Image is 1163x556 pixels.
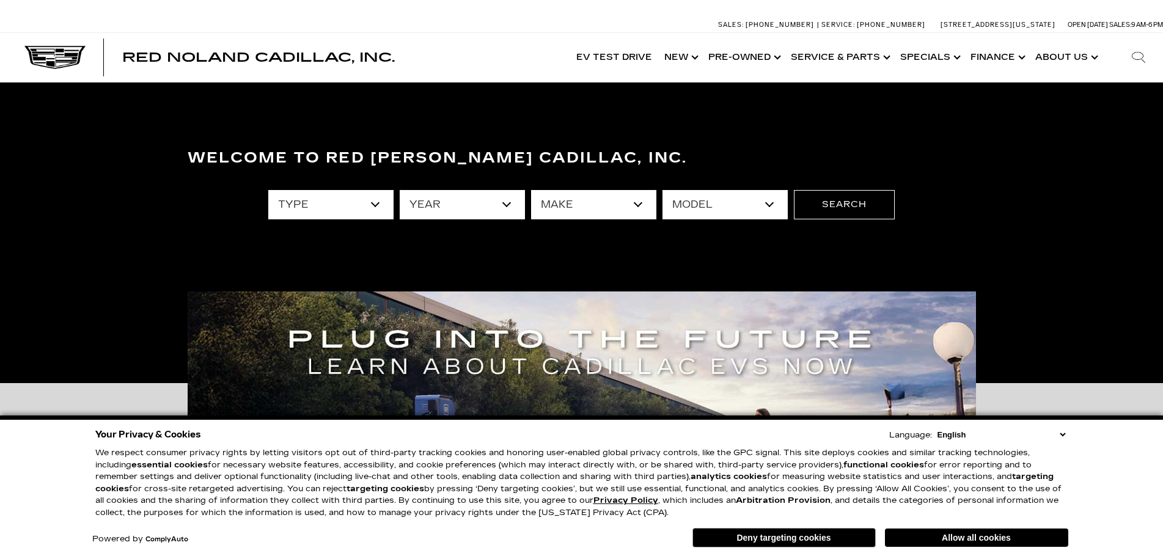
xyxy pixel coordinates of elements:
[1131,21,1163,29] span: 9 AM-6 PM
[857,21,925,29] span: [PHONE_NUMBER]
[95,447,1068,519] p: We respect consumer privacy rights by letting visitors opt out of third-party tracking cookies an...
[188,146,976,170] h3: Welcome to Red [PERSON_NAME] Cadillac, Inc.
[964,33,1029,82] a: Finance
[692,528,876,547] button: Deny targeting cookies
[934,429,1068,441] select: Language Select
[92,535,188,543] div: Powered by
[122,50,395,65] span: Red Noland Cadillac, Inc.
[531,190,656,219] select: Filter by make
[736,496,831,505] strong: Arbitration Provision
[658,33,702,82] a: New
[347,484,424,494] strong: targeting cookies
[843,460,924,470] strong: functional cookies
[885,529,1068,547] button: Allow all cookies
[593,496,658,505] a: Privacy Policy
[718,21,817,28] a: Sales: [PHONE_NUMBER]
[817,21,928,28] a: Service: [PHONE_NUMBER]
[268,190,394,219] select: Filter by type
[131,460,208,470] strong: essential cookies
[889,431,932,439] div: Language:
[746,21,814,29] span: [PHONE_NUMBER]
[662,190,788,219] select: Filter by model
[702,33,785,82] a: Pre-Owned
[1109,21,1131,29] span: Sales:
[785,33,894,82] a: Service & Parts
[941,21,1055,29] a: [STREET_ADDRESS][US_STATE]
[570,33,658,82] a: EV Test Drive
[894,33,964,82] a: Specials
[718,21,744,29] span: Sales:
[400,190,525,219] select: Filter by year
[95,472,1054,494] strong: targeting cookies
[145,536,188,543] a: ComplyAuto
[95,426,201,443] span: Your Privacy & Cookies
[122,51,395,64] a: Red Noland Cadillac, Inc.
[691,472,767,481] strong: analytics cookies
[1068,21,1108,29] span: Open [DATE]
[24,46,86,69] img: Cadillac Dark Logo with Cadillac White Text
[794,190,895,219] button: Search
[1029,33,1102,82] a: About Us
[821,21,855,29] span: Service:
